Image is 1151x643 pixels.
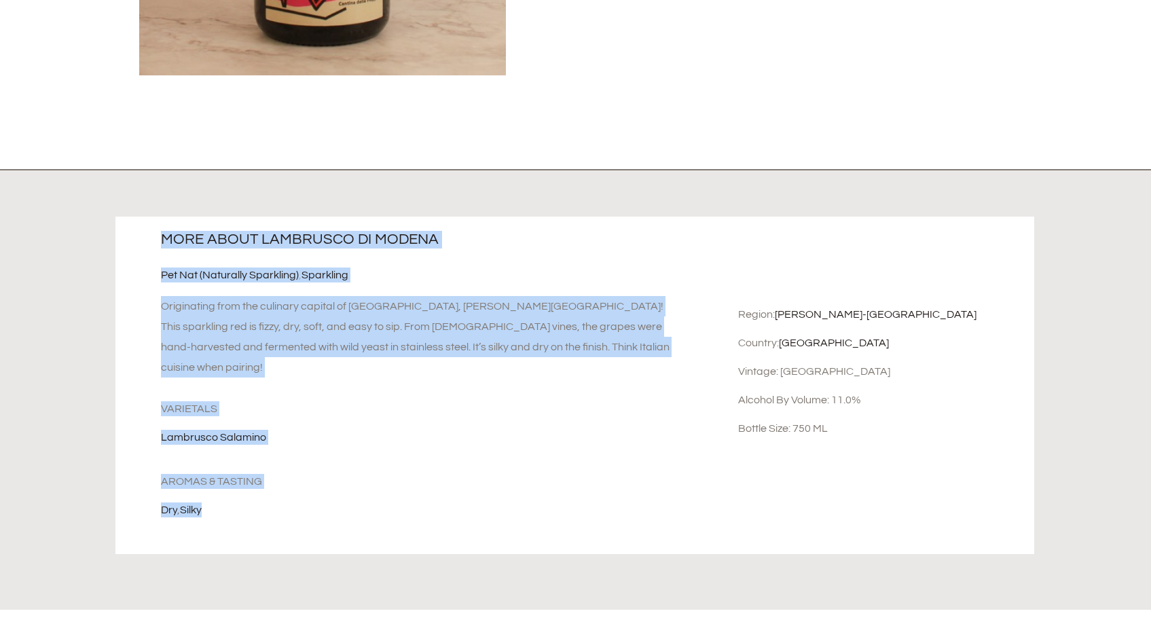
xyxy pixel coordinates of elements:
div: Originating from the culinary capital of [GEOGRAPHIC_DATA], [PERSON_NAME][GEOGRAPHIC_DATA]! This ... [161,296,682,378]
a: [PERSON_NAME]-[GEOGRAPHIC_DATA] [775,309,976,320]
a: Sparkling [302,270,348,280]
h2: Varietals [161,401,682,416]
a: silky [180,504,202,515]
h2: Aromas & Tasting [161,474,682,489]
a: dry [161,504,177,515]
h2: More about Lambrusco Di Modena [161,231,678,249]
div: Region: [738,307,1025,322]
div: Country: [738,335,1025,350]
a: Pet Nat (Naturally Sparkling) [161,270,299,280]
div: , [161,268,682,282]
a: [GEOGRAPHIC_DATA] [779,337,889,348]
div: Vintage: [GEOGRAPHIC_DATA] [738,364,1025,379]
div: Alcohol by volume: 11.0% [738,392,1025,407]
div: Bottle Size: 750 mL [738,421,1025,436]
div: , [161,502,682,517]
a: Lambrusco Salamino [161,432,266,443]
